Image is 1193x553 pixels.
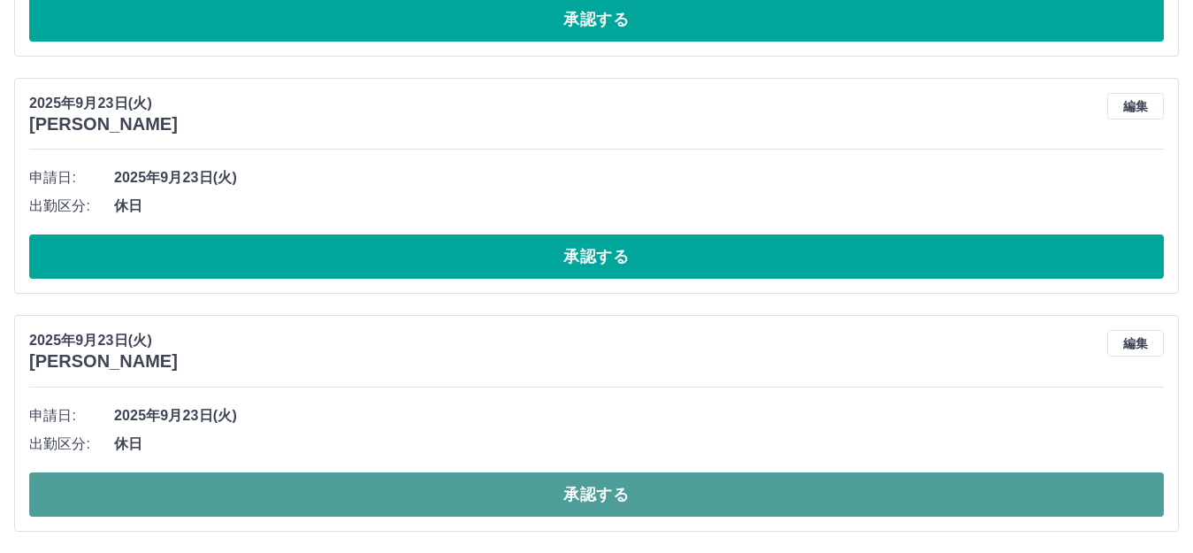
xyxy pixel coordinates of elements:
button: 承認する [29,234,1164,279]
span: 出勤区分: [29,196,114,217]
p: 2025年9月23日(火) [29,330,178,351]
h3: [PERSON_NAME] [29,114,178,134]
span: 申請日: [29,405,114,426]
span: 2025年9月23日(火) [114,167,1164,188]
span: 申請日: [29,167,114,188]
button: 承認する [29,472,1164,517]
span: 休日 [114,196,1164,217]
span: 休日 [114,434,1164,455]
p: 2025年9月23日(火) [29,93,178,114]
button: 編集 [1107,330,1164,357]
h3: [PERSON_NAME] [29,351,178,372]
span: 出勤区分: [29,434,114,455]
button: 編集 [1107,93,1164,119]
span: 2025年9月23日(火) [114,405,1164,426]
